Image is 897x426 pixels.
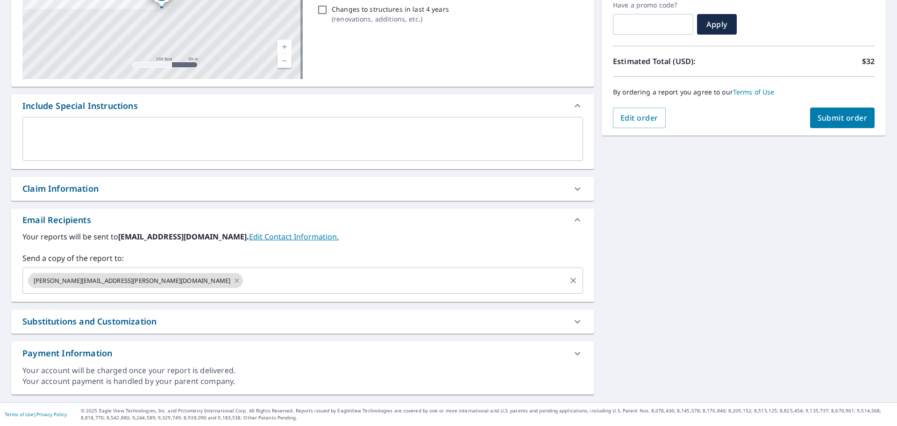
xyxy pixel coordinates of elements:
[332,14,449,24] p: ( renovations, additions, etc. )
[118,231,249,242] b: [EMAIL_ADDRESS][DOMAIN_NAME].
[22,100,138,112] div: Include Special Instructions
[567,274,580,287] button: Clear
[11,94,594,117] div: Include Special Instructions
[613,88,875,96] p: By ordering a report you agree to our
[613,108,666,128] button: Edit order
[613,56,744,67] p: Estimated Total (USD):
[818,113,868,123] span: Submit order
[22,214,91,226] div: Email Recipients
[862,56,875,67] p: $32
[620,113,658,123] span: Edit order
[11,310,594,333] div: Substitutions and Customization
[22,315,157,328] div: Substitutions and Customization
[5,412,67,417] p: |
[278,40,292,54] a: Current Level 17, Zoom In
[22,347,112,360] div: Payment Information
[28,273,243,288] div: [PERSON_NAME][EMAIL_ADDRESS][PERSON_NAME][DOMAIN_NAME]
[5,411,34,418] a: Terms of Use
[733,87,775,96] a: Terms of Use
[332,4,449,14] p: Changes to structures in last 4 years
[22,376,583,387] div: Your account payment is handled by your parent company.
[697,14,737,35] button: Apply
[278,54,292,68] a: Current Level 17, Zoom Out
[810,108,875,128] button: Submit order
[705,19,729,29] span: Apply
[28,276,236,285] span: [PERSON_NAME][EMAIL_ADDRESS][PERSON_NAME][DOMAIN_NAME]
[22,253,583,264] label: Send a copy of the report to:
[22,182,99,195] div: Claim Information
[249,231,339,242] a: EditContactInfo
[22,365,583,376] div: Your account will be charged once your report is delivered.
[11,209,594,231] div: Email Recipients
[11,341,594,365] div: Payment Information
[613,1,693,9] label: Have a promo code?
[81,407,892,421] p: © 2025 Eagle View Technologies, Inc. and Pictometry International Corp. All Rights Reserved. Repo...
[36,411,67,418] a: Privacy Policy
[11,177,594,201] div: Claim Information
[22,231,583,242] label: Your reports will be sent to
